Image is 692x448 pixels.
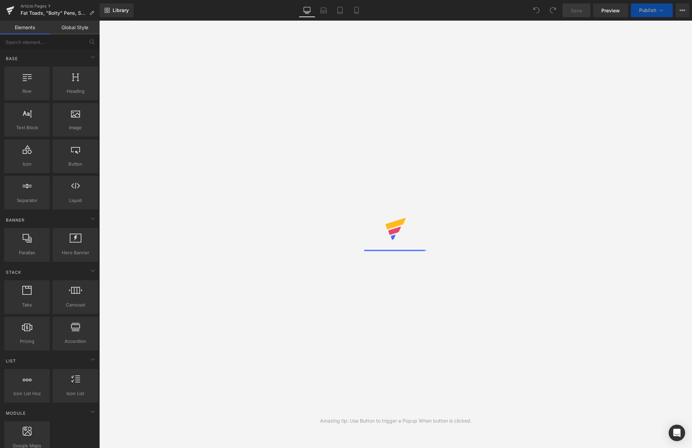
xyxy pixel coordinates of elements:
[5,269,22,276] span: Stack
[5,217,25,223] span: Banner
[55,390,96,397] span: Icon List
[601,7,620,14] span: Preview
[320,417,472,425] div: Amazing tip: Use Button to trigger a Popup When button is clicked.
[55,338,96,345] span: Accordion
[6,338,48,345] span: Pricing
[55,124,96,131] span: Image
[100,3,134,17] a: New Library
[6,249,48,256] span: Parallax
[593,3,628,17] a: Preview
[530,3,543,17] button: Undo
[6,197,48,204] span: Separator
[6,301,48,309] span: Tabs
[21,10,87,16] span: Fat Toads, "Bolty" Pens, SlideClicks, ...and more!
[676,3,689,17] button: More
[55,88,96,95] span: Heading
[113,7,129,13] span: Library
[6,390,48,397] span: Icon List Hoz
[315,3,332,17] a: Laptop
[6,160,48,168] span: Icon
[5,55,19,62] span: Base
[55,197,96,204] span: Liquid
[55,160,96,168] span: Button
[299,3,315,17] a: Desktop
[631,3,673,17] button: Publish
[639,8,656,13] span: Publish
[5,358,17,364] span: List
[55,301,96,309] span: Carousel
[50,21,100,34] a: Global Style
[5,410,26,416] span: Module
[546,3,560,17] button: Redo
[669,425,685,441] div: Open Intercom Messenger
[6,88,48,95] span: Row
[571,7,582,14] span: Save
[348,3,365,17] a: Mobile
[332,3,348,17] a: Tablet
[21,3,100,9] a: Article Pages
[6,124,48,131] span: Text Block
[55,249,96,256] span: Hero Banner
